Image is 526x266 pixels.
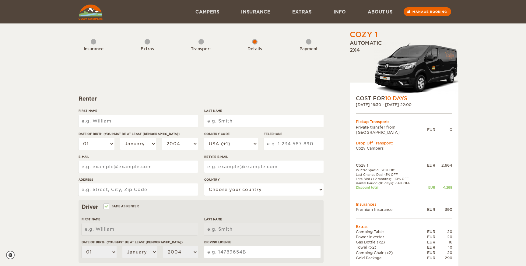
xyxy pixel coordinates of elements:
[356,125,427,135] td: Private transfer from [GEOGRAPHIC_DATA]
[356,177,422,181] td: Late Bird (1-2 months): -10% OFF
[238,46,272,52] div: Details
[422,207,435,212] div: EUR
[422,239,435,245] div: EUR
[204,115,324,127] input: e.g. Smith
[350,30,378,40] div: Cozy 1
[204,108,324,113] label: Last Name
[82,203,321,211] div: Driver
[422,245,435,250] div: EUR
[422,255,435,261] div: EUR
[204,217,321,222] label: Last Name
[356,224,452,229] td: Extras
[422,234,435,239] div: EUR
[422,250,435,255] div: EUR
[435,207,452,212] div: 390
[435,229,452,234] div: 20
[79,108,198,113] label: First Name
[77,46,110,52] div: Insurance
[79,177,198,182] label: Address
[204,246,321,258] input: e.g. 14789654B
[356,95,452,102] div: COST FOR
[356,102,452,107] div: [DATE] 16:30 - [DATE] 22:00
[204,132,258,136] label: Country Code
[79,183,198,196] input: e.g. Street, City, Zip Code
[356,181,422,185] td: Rental Period (10 days): -14% OFF
[356,234,422,239] td: Power inverter
[104,203,139,209] label: Same as renter
[356,119,452,124] div: Pickup Transport:
[422,229,435,234] div: EUR
[435,185,452,190] div: -1,269
[79,161,198,173] input: e.g. example@example.com
[82,217,198,222] label: First Name
[356,207,422,212] td: Premium Insurance
[356,140,452,146] div: Drop Off Transport:
[356,255,422,261] td: Gold Package
[385,95,407,101] span: 10 Days
[264,138,324,150] input: e.g. 1 234 567 890
[356,245,422,250] td: Towel (x2)
[79,154,198,159] label: E-mail
[204,161,324,173] input: e.g. example@example.com
[264,132,324,136] label: Telephone
[356,185,422,190] td: Discount total
[422,163,435,168] div: EUR
[356,239,422,245] td: Gas Bottle (x2)
[435,250,452,255] div: 20
[435,255,452,261] div: 290
[404,7,451,16] a: Manage booking
[427,127,435,132] div: EUR
[204,223,321,235] input: e.g. Smith
[356,172,422,177] td: Last Chance Deal -5% OFF
[435,239,452,245] div: 16
[82,223,198,235] input: e.g. William
[131,46,164,52] div: Extras
[292,46,325,52] div: Payment
[356,146,452,151] td: Cozy Campers
[79,95,324,102] div: Renter
[435,127,452,132] div: 0
[204,240,321,244] label: Driving License
[6,251,19,259] a: Cookie settings
[350,40,458,95] div: Automatic 2x4
[82,240,198,244] label: Date of birth (You must be at least [DEMOGRAPHIC_DATA])
[356,250,422,255] td: Camping Chair (x2)
[356,163,422,168] td: Cozy 1
[79,5,103,20] img: Cozy Campers
[435,245,452,250] div: 10
[422,185,435,190] div: EUR
[356,229,422,234] td: Camping Table
[104,205,108,209] input: Same as renter
[184,46,218,52] div: Transport
[79,132,198,136] label: Date of birth (You must be at least [DEMOGRAPHIC_DATA])
[356,202,452,207] td: Insurances
[204,154,324,159] label: Retype E-mail
[204,177,324,182] label: Country
[435,163,452,168] div: 2,664
[79,115,198,127] input: e.g. William
[435,234,452,239] div: 20
[374,42,458,95] img: Stuttur-m-c-logo-2.png
[356,168,422,172] td: Winter Special -20% Off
